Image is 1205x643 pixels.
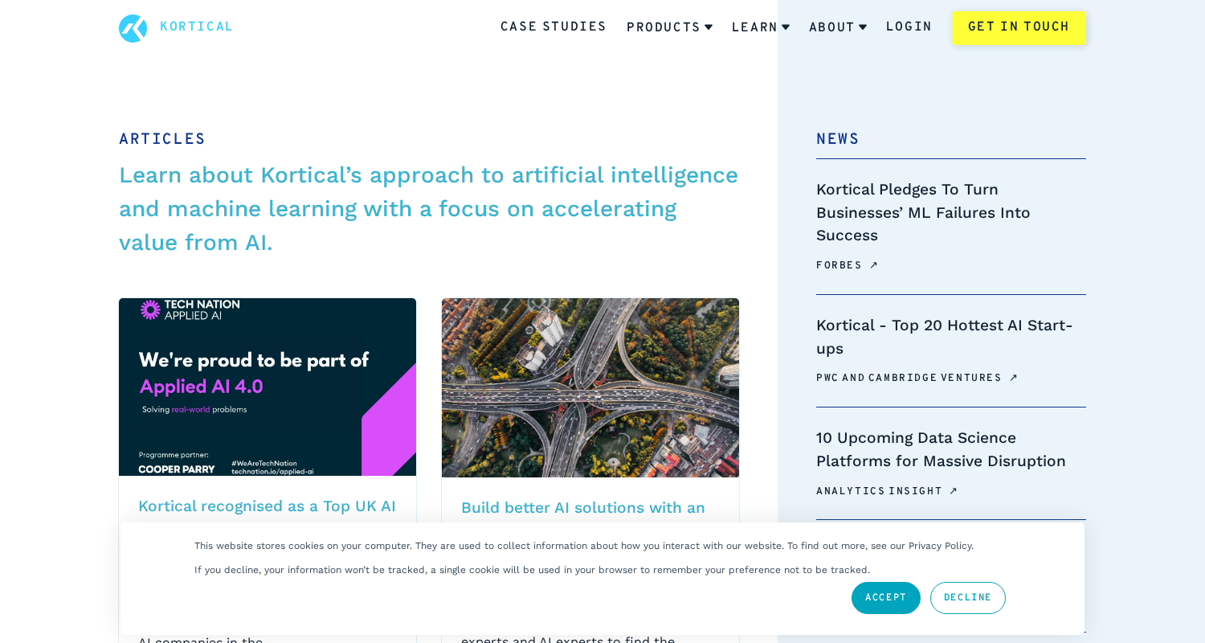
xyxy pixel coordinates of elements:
[1009,371,1018,383] span: ↗
[816,260,863,272] span: Forbes
[930,582,1006,614] a: Decline
[816,314,1086,361] h4: Kortical - Top 20 Hottest AI Start-ups
[119,276,416,498] img: Background image for Kortical recognised as a Top UK AI company as they join Tech Nation's Applie...
[119,129,739,152] h1: Articles
[119,158,739,260] p: Learn about Kortical’s approach to artificial intelligence and machine learning with a focus on a...
[816,178,1086,248] h4: Kortical Pledges To Turn Businesses’ ML Failures Into Success
[160,18,235,39] a: Kortical
[138,495,397,564] h2: Kortical recognised as a Top UK AI company as they join Tech Nation's Applied AI Cohort 4.0
[886,18,933,39] a: Login
[816,314,1086,385] a: Kortical - Top 20 Hottest AI Start-upsPwC and Cambridge Ventures↗
[816,178,1086,272] a: Kortical Pledges To Turn Businesses’ ML Failures Into SuccessForbes↗
[952,11,1086,45] a: Get in touch
[442,276,739,499] img: Background image for Build better AI solutions with an AI roadmap article
[816,427,1086,498] a: 10 Upcoming Data Science Platforms for Massive DisruptionAnalytics Insight↗
[816,485,942,498] span: Analytics Insight
[627,7,713,49] a: Products
[869,259,878,271] span: ↗
[816,427,1086,473] h4: 10 Upcoming Data Science Platforms for Massive Disruption
[809,7,867,49] a: About
[461,497,720,543] h2: Build better AI solutions with an AI roadmap
[816,372,1003,385] span: PwC and Cambridge Ventures
[194,564,870,575] p: If you decline, your information won’t be tracked, a single cookie will be used in your browser t...
[732,7,790,49] a: Learn
[194,540,974,551] p: This website stores cookies on your computer. They are used to collect information about how you ...
[816,129,1086,152] h2: News
[852,582,921,614] a: Accept
[949,485,958,497] span: ↗
[500,18,607,39] a: Case Studies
